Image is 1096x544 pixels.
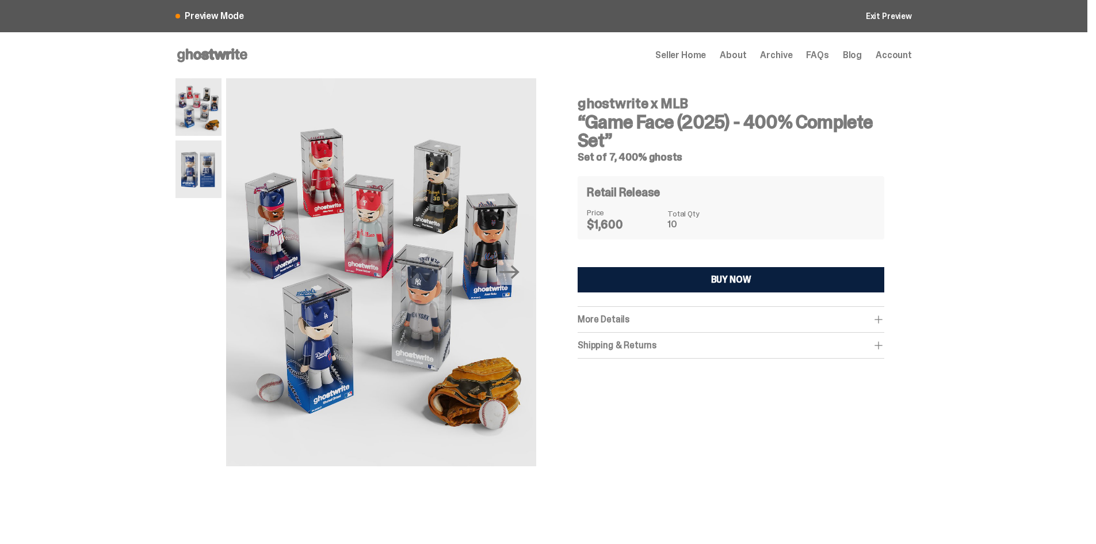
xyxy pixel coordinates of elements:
[760,51,792,60] a: Archive
[175,78,222,136] img: MLB-400%25-Primary-Image---Website-Archive.2433X.png
[578,97,884,111] h4: ghostwrite x MLB
[655,51,706,60] a: Seller Home
[587,187,660,198] h4: Retail Release
[578,152,884,162] h5: Set of 7, 400% ghosts
[720,51,746,60] a: About
[711,275,751,284] div: BUY NOW
[226,78,536,466] img: MLB-400%25-Primary-Image---Website-Archive.2433X.png
[578,267,884,292] button: BUY NOW
[578,340,884,351] div: Shipping & Returns
[578,113,884,150] h3: “Game Face (2025) - 400% Complete Set”
[667,210,700,218] dt: Total Qty
[866,12,912,20] a: Exit Preview
[806,51,828,60] a: FAQs
[185,12,244,21] span: Preview Mode
[843,51,862,60] a: Blog
[175,140,222,198] img: example.png
[578,313,629,325] span: More Details
[587,208,644,216] dt: Price
[587,219,644,230] dd: $1,600
[497,260,522,285] button: Next
[667,220,700,229] dd: 10
[876,51,912,60] a: Account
